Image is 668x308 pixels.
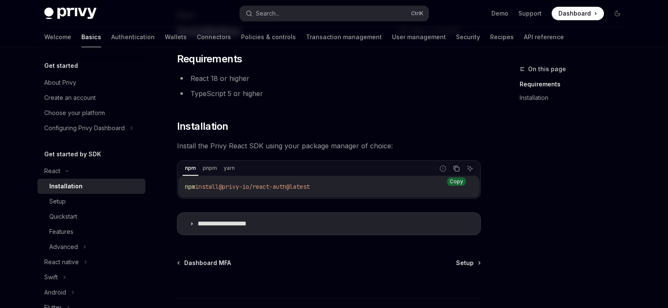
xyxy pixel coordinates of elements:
[44,27,71,47] a: Welcome
[38,75,145,90] a: About Privy
[81,27,101,47] a: Basics
[177,140,481,152] span: Install the Privy React SDK using your package manager of choice:
[44,61,78,71] h5: Get started
[447,177,466,186] div: Copy
[195,183,219,190] span: install
[200,163,220,173] div: pnpm
[38,224,145,239] a: Features
[611,7,624,20] button: Toggle dark mode
[49,196,66,206] div: Setup
[392,27,446,47] a: User management
[38,194,145,209] a: Setup
[177,120,228,133] span: Installation
[219,183,310,190] span: @privy-io/react-auth@latest
[38,285,145,300] button: Android
[177,72,481,84] li: React 18 or higher
[38,270,145,285] button: Swift
[44,123,125,133] div: Configuring Privy Dashboard
[552,7,604,20] a: Dashboard
[240,6,429,21] button: Search...CtrlK
[44,149,101,159] h5: Get started by SDK
[38,90,145,105] a: Create an account
[38,254,145,270] button: React native
[524,27,564,47] a: API reference
[456,259,480,267] a: Setup
[49,181,83,191] div: Installation
[520,91,631,104] a: Installation
[38,105,145,121] a: Choose your platform
[437,163,448,174] button: Report incorrect code
[221,163,237,173] div: yarn
[38,179,145,194] a: Installation
[44,108,105,118] div: Choose your platform
[49,212,77,222] div: Quickstart
[185,183,195,190] span: npm
[306,27,382,47] a: Transaction management
[38,239,145,254] button: Advanced
[491,9,508,18] a: Demo
[558,9,591,18] span: Dashboard
[44,8,97,19] img: dark logo
[411,10,424,17] span: Ctrl K
[451,163,462,174] button: Copy the contents from the code block
[111,27,155,47] a: Authentication
[241,27,296,47] a: Policies & controls
[490,27,514,47] a: Recipes
[456,259,474,267] span: Setup
[520,78,631,91] a: Requirements
[44,166,60,176] div: React
[38,209,145,224] a: Quickstart
[38,163,145,179] button: React
[464,163,475,174] button: Ask AI
[528,64,566,74] span: On this page
[177,52,242,66] span: Requirements
[44,257,79,267] div: React native
[178,259,231,267] a: Dashboard MFA
[197,27,231,47] a: Connectors
[456,27,480,47] a: Security
[44,272,58,282] div: Swift
[38,121,145,136] button: Configuring Privy Dashboard
[182,163,199,173] div: npm
[184,259,231,267] span: Dashboard MFA
[256,8,279,19] div: Search...
[165,27,187,47] a: Wallets
[49,227,73,237] div: Features
[44,93,96,103] div: Create an account
[44,78,76,88] div: About Privy
[177,88,481,99] li: TypeScript 5 or higher
[518,9,542,18] a: Support
[49,242,78,252] div: Advanced
[44,287,66,297] div: Android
